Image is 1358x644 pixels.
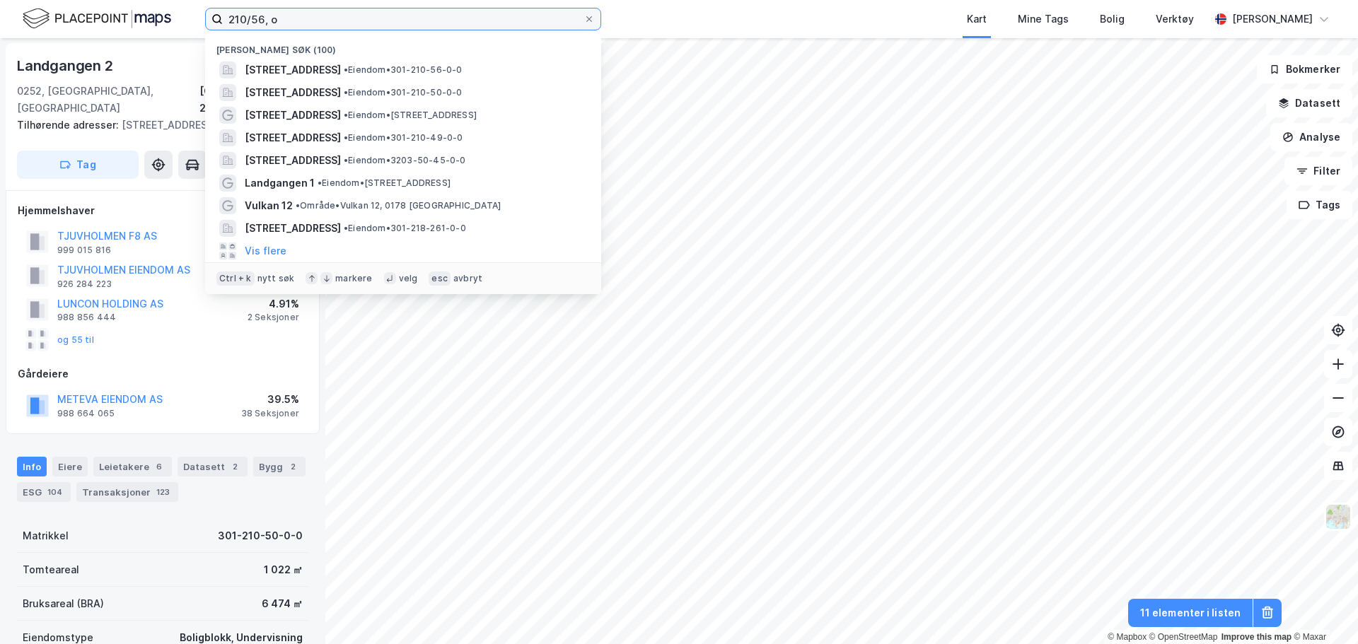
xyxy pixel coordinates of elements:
div: Kart [967,11,987,28]
div: Verktøy [1156,11,1194,28]
span: Eiendom • 301-218-261-0-0 [344,223,466,234]
div: 999 015 816 [57,245,111,256]
button: Bokmerker [1257,55,1352,83]
span: Tilhørende adresser: [17,119,122,131]
span: Eiendom • 3203-50-45-0-0 [344,155,466,166]
div: esc [429,271,451,286]
div: Ctrl + k [216,271,255,286]
div: Hjemmelshaver [18,202,308,219]
button: 11 elementer i listen [1128,599,1253,627]
span: • [344,87,348,98]
span: • [296,200,300,211]
div: Datasett [178,457,248,476]
div: Eiere [52,457,88,476]
span: [STREET_ADDRESS] [245,62,341,78]
div: 39.5% [241,391,299,408]
button: Tag [17,151,139,179]
button: Filter [1284,157,1352,185]
iframe: Chat Widget [1287,576,1358,644]
div: Info [17,457,47,476]
div: markere [335,273,372,284]
span: Eiendom • 301-210-49-0-0 [344,132,463,144]
div: Mine Tags [1018,11,1069,28]
div: 6 474 ㎡ [262,595,303,612]
div: Gårdeiere [18,365,308,382]
div: 2 Seksjoner [248,312,299,323]
div: [PERSON_NAME] søk (100) [205,33,601,59]
span: • [344,64,348,75]
div: nytt søk [257,273,295,284]
span: [STREET_ADDRESS] [245,152,341,169]
div: [PERSON_NAME] [1232,11,1313,28]
span: [STREET_ADDRESS] [245,84,341,101]
div: 38 Seksjoner [241,408,299,419]
button: Tags [1287,191,1352,219]
div: 104 [45,485,65,499]
span: Område • Vulkan 12, 0178 [GEOGRAPHIC_DATA] [296,200,501,211]
div: 2 [228,459,242,474]
span: Eiendom • [STREET_ADDRESS] [344,110,477,121]
a: Improve this map [1221,632,1292,642]
div: 0252, [GEOGRAPHIC_DATA], [GEOGRAPHIC_DATA] [17,83,199,117]
span: • [344,155,348,165]
div: Transaksjoner [76,482,178,502]
div: Tomteareal [23,561,79,578]
div: 926 284 223 [57,279,112,290]
span: Eiendom • [STREET_ADDRESS] [318,177,451,189]
span: Eiendom • 301-210-50-0-0 [344,87,463,98]
img: Z [1325,503,1352,530]
div: Landgangen 2 [17,54,116,77]
span: Eiendom • 301-210-56-0-0 [344,64,463,76]
div: velg [399,273,418,284]
img: logo.f888ab2527a4732fd821a326f86c7f29.svg [23,6,171,31]
div: 1 022 ㎡ [264,561,303,578]
div: Leietakere [93,457,172,476]
div: 301-210-50-0-0 [218,527,303,544]
div: 2 [286,459,300,474]
div: avbryt [453,273,482,284]
input: Søk på adresse, matrikkel, gårdeiere, leietakere eller personer [223,8,584,30]
a: OpenStreetMap [1149,632,1218,642]
div: Bruksareal (BRA) [23,595,104,612]
div: 988 856 444 [57,312,116,323]
div: ESG [17,482,71,502]
span: • [318,177,322,188]
div: 988 664 065 [57,408,115,419]
span: [STREET_ADDRESS] [245,107,341,124]
span: • [344,132,348,143]
button: Datasett [1266,89,1352,117]
button: Analyse [1270,123,1352,151]
span: [STREET_ADDRESS] [245,220,341,237]
div: Bolig [1100,11,1125,28]
span: Vulkan 12 [245,197,293,214]
span: Landgangen 1 [245,175,315,192]
span: • [344,110,348,120]
span: [STREET_ADDRESS] [245,129,341,146]
div: 4.91% [248,295,299,312]
span: • [344,223,348,233]
button: Vis flere [245,242,286,259]
a: Mapbox [1108,632,1147,642]
div: [STREET_ADDRESS] [17,117,297,134]
div: 123 [153,485,173,499]
div: [GEOGRAPHIC_DATA], 210/50 [199,83,308,117]
div: Matrikkel [23,527,69,544]
div: Bygg [253,457,306,476]
div: 6 [152,459,166,474]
